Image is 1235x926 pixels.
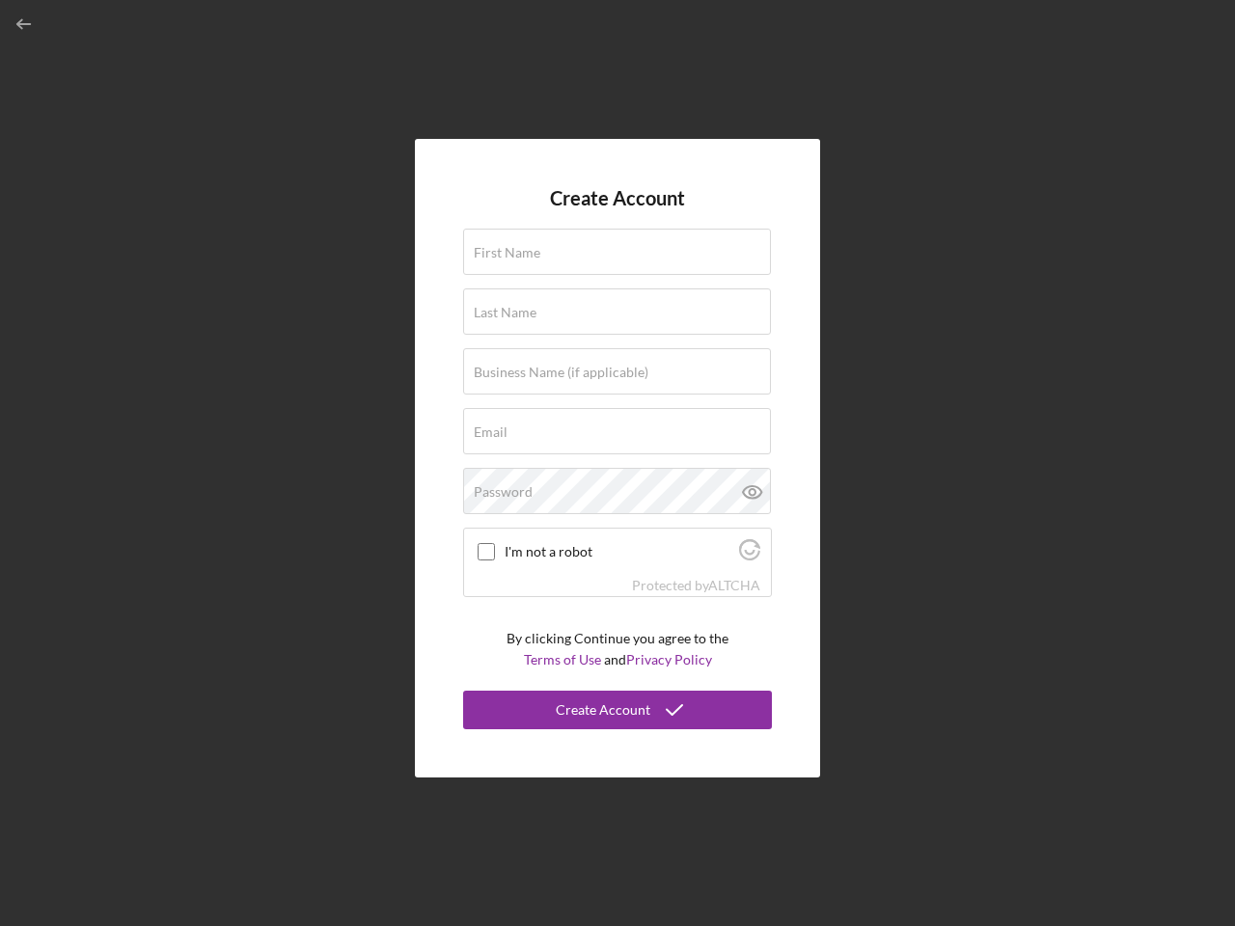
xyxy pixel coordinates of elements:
[739,547,760,563] a: Visit Altcha.org
[708,577,760,593] a: Visit Altcha.org
[556,691,650,729] div: Create Account
[474,305,536,320] label: Last Name
[474,484,533,500] label: Password
[632,578,760,593] div: Protected by
[507,628,728,671] p: By clicking Continue you agree to the and
[474,365,648,380] label: Business Name (if applicable)
[474,424,508,440] label: Email
[524,651,601,667] a: Terms of Use
[505,544,733,559] label: I'm not a robot
[474,245,540,260] label: First Name
[626,651,712,667] a: Privacy Policy
[463,691,772,729] button: Create Account
[550,187,685,209] h4: Create Account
